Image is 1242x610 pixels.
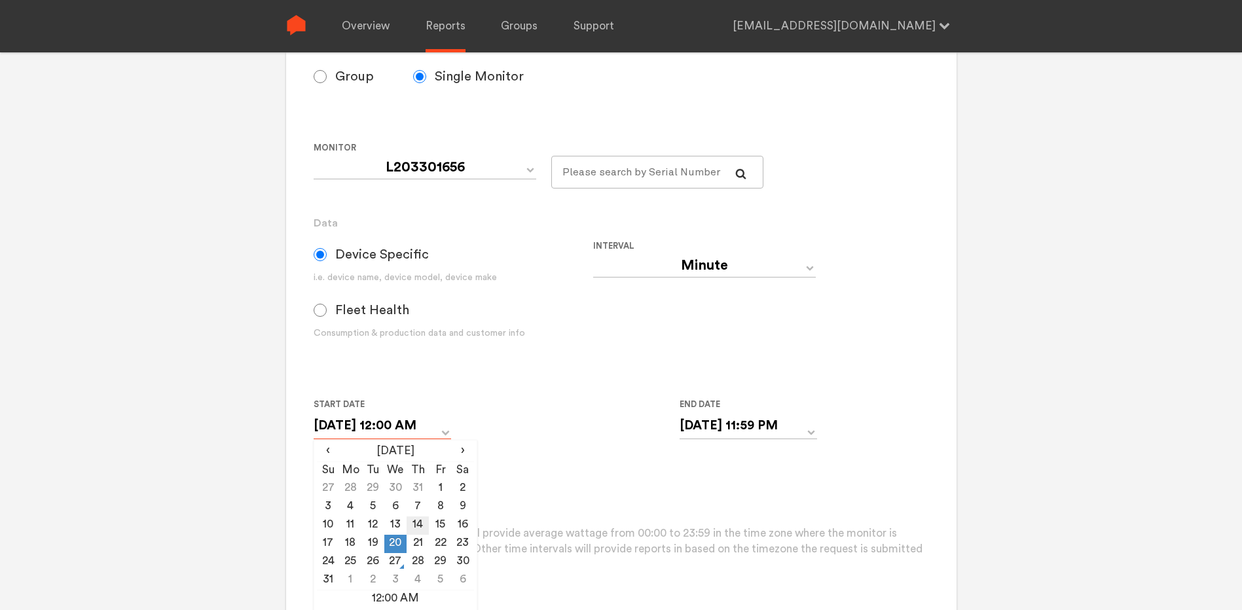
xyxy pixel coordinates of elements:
td: 7 [407,498,429,516]
label: Start Date [314,397,441,412]
td: 16 [452,516,474,535]
th: We [384,461,407,480]
td: 2 [452,480,474,498]
span: Fleet Health [335,302,409,318]
td: 4 [339,498,361,516]
td: 30 [452,553,474,571]
td: 21 [407,535,429,553]
td: 14 [407,516,429,535]
input: Group [314,70,327,83]
td: 27 [317,480,339,498]
label: Interval [593,238,862,254]
input: Device Specific [314,248,327,261]
td: 8 [429,498,451,516]
td: 20 [384,535,407,553]
td: 3 [384,571,407,590]
img: Sense Logo [286,15,306,35]
td: 10 [317,516,339,535]
th: Fr [429,461,451,480]
span: Single Monitor [435,69,524,84]
th: Su [317,461,339,480]
td: 4 [407,571,429,590]
span: Device Specific [335,247,429,262]
td: 12:00 AM [317,590,474,608]
td: 5 [362,498,384,516]
label: End Date [680,397,807,412]
span: › [452,443,474,459]
td: 15 [429,516,451,535]
td: 29 [429,553,451,571]
div: i.e. device name, device model, device make [314,271,593,285]
label: Monitor [314,140,541,156]
th: Th [407,461,429,480]
div: Consumption & production data and customer info [314,327,593,340]
td: 6 [384,498,407,516]
td: 31 [407,480,429,498]
span: ‹ [317,443,339,459]
td: 5 [429,571,451,590]
th: Sa [452,461,474,480]
input: Fleet Health [314,304,327,317]
td: 28 [339,480,361,498]
label: For large monitor counts [551,140,754,156]
td: 24 [317,553,339,571]
input: Please search by Serial Number [551,156,764,188]
th: Tu [362,461,384,480]
td: 19 [362,535,384,553]
h3: Data [314,215,928,231]
input: Single Monitor [413,70,426,83]
span: Group [335,69,374,84]
td: 18 [339,535,361,553]
td: 26 [362,553,384,571]
td: 6 [452,571,474,590]
td: 9 [452,498,474,516]
p: Please note that daily reports will provide average wattage from 00:00 to 23:59 in the time zone ... [314,526,928,574]
td: 27 [384,553,407,571]
td: 12 [362,516,384,535]
td: 29 [362,480,384,498]
th: Mo [339,461,361,480]
th: [DATE] [339,443,451,461]
td: 22 [429,535,451,553]
td: 28 [407,553,429,571]
td: 25 [339,553,361,571]
td: 13 [384,516,407,535]
td: 30 [384,480,407,498]
td: 31 [317,571,339,590]
td: 17 [317,535,339,553]
td: 1 [339,571,361,590]
td: 3 [317,498,339,516]
td: 23 [452,535,474,553]
td: 1 [429,480,451,498]
td: 11 [339,516,361,535]
td: 2 [362,571,384,590]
